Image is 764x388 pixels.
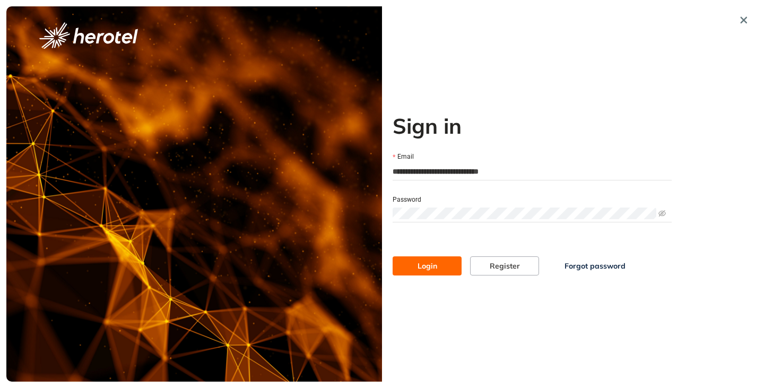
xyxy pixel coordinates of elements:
h2: Sign in [393,113,672,139]
span: Forgot password [565,260,626,272]
img: logo [39,22,138,49]
button: Register [470,256,539,275]
span: eye-invisible [658,210,666,217]
img: cover image [6,6,382,382]
input: Password [393,208,656,219]
label: Email [393,152,414,162]
span: Login [418,260,437,272]
button: logo [22,22,155,49]
button: Login [393,256,462,275]
label: Password [393,195,421,205]
input: Email [393,163,672,179]
span: Register [490,260,520,272]
button: Forgot password [548,256,643,275]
